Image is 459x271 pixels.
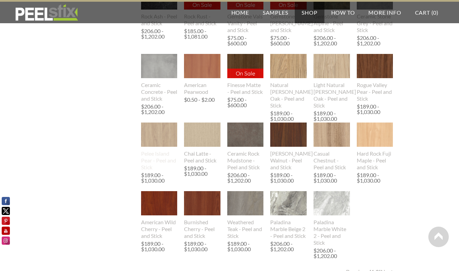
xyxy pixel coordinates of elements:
[141,123,178,170] a: Pelee Island Pear - Peel and Stick
[141,82,178,102] div: Ceramic Concrete - Peel and Stick
[141,54,178,102] a: Ceramic Concrete - Peel and Stick
[227,54,264,95] a: On Sale Finesse Matte - Peel and Stick
[313,123,350,170] a: Casual Chestnut - Peel and Stick
[270,150,307,171] div: [PERSON_NAME] Walnut - Peel and Stick
[357,104,392,115] div: $189.00 - $1,030.00
[227,191,264,239] a: Weathered Teak - Peel and Stick
[270,111,307,158] img: s832171791223022656_p1026_i3_w2544.jpeg
[227,219,264,239] div: Weathered Teak - Peel and Stick
[357,54,393,102] a: Rogue Valley Pear - Peel and Stick
[184,113,220,157] img: s832171791223022656_p1021_i3_w2501.jpeg
[270,111,305,122] div: $189.00 - $1,030.00
[141,28,176,39] div: $206.00 - $1,202.00
[141,172,176,183] div: $189.00 - $1,030.00
[184,219,220,239] div: Burnished Cherry - Peel and Stick
[357,111,393,158] img: s832171791223022656_p1032_i1_w2544.jpeg
[184,191,220,239] a: Burnished Cherry - Peel and Stick
[141,219,178,239] div: American Wild Cherry - Peel and Stick
[408,2,445,23] a: Cart (0)
[141,150,178,171] div: Pelee Island Pear - Peel and Stick
[184,97,215,102] div: $0.50 - $2.00
[357,82,393,102] div: Rogue Valley Pear - Peel and Stick
[225,2,256,23] a: Home
[357,150,393,171] div: Hard Rock Fuji Maple - Peel and Stick
[270,35,307,46] div: $75.00 - $600.00
[227,82,264,95] div: Finesse Matte - Peel and Stick
[14,4,79,21] img: REFACE SUPPLIES
[141,104,176,115] div: $206.00 - $1,202.00
[270,123,307,170] a: [PERSON_NAME] Walnut - Peel and Stick
[227,113,264,156] img: s832171791223022656_p1022_i2_w2529.jpeg
[227,35,264,46] div: $75.00 - $600.00
[184,150,220,164] div: Chai Latte - Peel and Stick
[227,123,264,170] a: Ceramic Rock Mudstone - Peel and Stick
[141,241,176,252] div: $189.00 - $1,030.00
[313,38,350,95] img: s832171791223022656_p1012_i3_w2237.jpeg
[270,172,305,183] div: $189.00 - $1,030.00
[141,123,178,147] img: s832171791223022656_p1018_i2_w2048.jpeg
[270,241,305,252] div: $206.00 - $1,202.00
[270,38,307,94] img: s832171791223022656_p1010_i2_w2231.jpeg
[227,69,264,78] p: On Sale
[184,43,220,89] img: s832171791223022656_p994_i1_w457.png
[433,9,437,16] span: 0
[313,180,350,227] img: s832171791223022656_p1058_i2_w2354.jpeg
[184,123,220,163] a: Chai Latte - Peel and Stick
[324,2,362,23] a: How To
[313,248,348,259] div: $206.00 - $1,202.00
[227,181,264,227] img: s832171791223022656_p1056_i1_w2469.png
[357,172,392,183] div: $189.00 - $1,030.00
[184,241,219,252] div: $189.00 - $1,030.00
[270,191,307,239] a: Paladina Marble Beige 2 - Peel and Stick
[184,180,220,227] img: s832171791223022656_p1039_i3_w2477.jpeg
[184,54,220,95] a: American Pearwood
[270,82,307,109] div: Natural [PERSON_NAME] Oak - Peel and Stick
[313,35,348,46] div: $206.00 - $1,202.00
[227,54,264,78] img: s832171791223022656_p1006_i1_w2048.jpeg
[313,54,350,109] a: Light Natural [PERSON_NAME] Oak - Peel and Stick
[227,172,262,183] div: $206.00 - $1,202.00
[313,111,350,158] img: s832171791223022656_p1027_i4_w2544.jpeg
[270,180,307,227] img: s832171791223022656_p1057_i1_w2355.jpeg
[184,82,220,95] div: American Pearwood
[313,172,348,183] div: $189.00 - $1,030.00
[141,182,178,225] img: s832171791223022656_p1038_i2_w2494.jpeg
[141,191,178,239] a: American Wild Cherry - Peel and Stick
[313,191,350,246] a: Paladina Marble White 2 - Peel and Stick
[313,150,350,171] div: Casual Chestnut - Peel and Stick
[256,2,295,23] a: Samples
[313,111,348,122] div: $189.00 - $1,030.00
[227,241,262,252] div: $189.00 - $1,030.00
[357,35,392,46] div: $206.00 - $1,202.00
[184,28,220,39] div: $185.00 - $1,081.00
[313,82,350,109] div: Light Natural [PERSON_NAME] Oak - Peel and Stick
[141,54,178,78] img: s832171791223022656_p992_i1_w512.png
[270,54,307,109] a: Natural [PERSON_NAME] Oak - Peel and Stick
[362,2,408,23] a: More Info
[295,2,324,23] a: Shop
[184,166,219,176] div: $189.00 - $1,030.00
[357,123,393,170] a: Hard Rock Fuji Maple - Peel and Stick
[313,219,350,246] div: Paladina Marble White 2 - Peel and Stick
[270,219,307,239] div: Paladina Marble Beige 2 - Peel and Stick
[227,150,264,171] div: Ceramic Rock Mudstone - Peel and Stick
[227,97,264,108] div: $75.00 - $600.00
[357,54,393,78] img: s832171791223022656_p1017_i1_w2048.jpeg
